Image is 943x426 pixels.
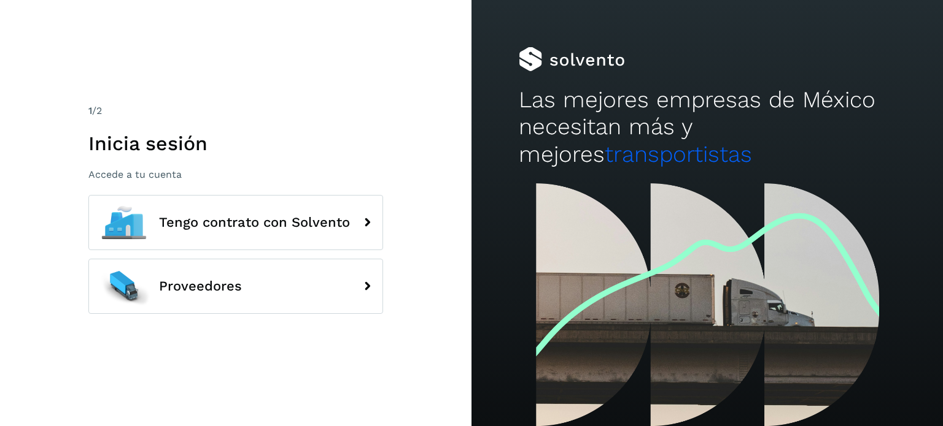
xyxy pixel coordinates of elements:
[88,195,383,250] button: Tengo contrato con Solvento
[159,215,350,230] span: Tengo contrato con Solvento
[605,141,752,167] span: transportistas
[88,132,383,155] h1: Inicia sesión
[88,169,383,180] p: Accede a tu cuenta
[88,105,92,116] span: 1
[159,279,242,294] span: Proveedores
[88,104,383,118] div: /2
[88,259,383,314] button: Proveedores
[519,86,896,168] h2: Las mejores empresas de México necesitan más y mejores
